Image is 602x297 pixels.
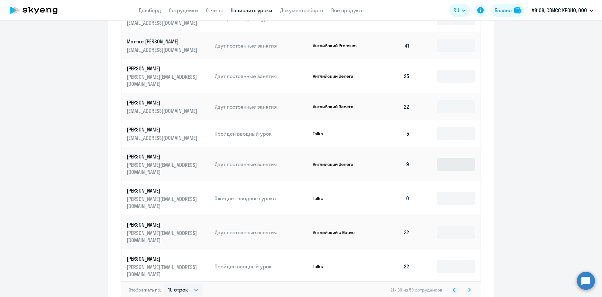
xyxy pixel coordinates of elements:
[313,131,361,137] p: Talks
[214,73,308,80] p: Идут постоянные занятия
[206,7,223,14] a: Отчеты
[127,65,199,72] p: [PERSON_NAME]
[127,153,209,175] a: [PERSON_NAME][PERSON_NAME][EMAIL_ADDRESS][DOMAIN_NAME]
[449,4,470,17] button: RU
[370,181,415,215] td: 0
[313,43,361,49] p: Английский Premium
[370,120,415,147] td: 5
[127,126,199,133] p: [PERSON_NAME]
[370,32,415,59] td: 41
[214,161,308,168] p: Идут постоянные занятия
[127,19,199,26] p: [EMAIL_ADDRESS][DOMAIN_NAME]
[370,215,415,249] td: 32
[214,229,308,236] p: Идут постоянные занятия
[214,130,308,137] p: Пройден вводный урок
[139,7,161,14] a: Дашборд
[370,59,415,93] td: 25
[127,221,209,244] a: [PERSON_NAME][PERSON_NAME][EMAIL_ADDRESS][DOMAIN_NAME]
[214,263,308,270] p: Пройден вводный урок
[127,264,199,278] p: [PERSON_NAME][EMAIL_ADDRESS][DOMAIN_NAME]
[127,46,199,53] p: [EMAIL_ADDRESS][DOMAIN_NAME]
[127,73,199,87] p: [PERSON_NAME][EMAIL_ADDRESS][DOMAIN_NAME]
[127,38,199,45] p: Маттке [PERSON_NAME]
[129,287,161,293] span: Отображать по:
[514,7,521,14] img: balance
[127,99,199,106] p: [PERSON_NAME]
[370,147,415,181] td: 9
[127,126,209,141] a: [PERSON_NAME][EMAIL_ADDRESS][DOMAIN_NAME]
[313,73,361,79] p: Английский General
[390,287,442,293] span: 21 - 30 из 50 сотрудников
[127,38,209,53] a: Маттке [PERSON_NAME][EMAIL_ADDRESS][DOMAIN_NAME]
[214,103,308,110] p: Идут постоянные занятия
[127,134,199,141] p: [EMAIL_ADDRESS][DOMAIN_NAME]
[127,187,199,194] p: [PERSON_NAME]
[127,195,199,210] p: [PERSON_NAME][EMAIL_ADDRESS][DOMAIN_NAME]
[127,161,199,175] p: [PERSON_NAME][EMAIL_ADDRESS][DOMAIN_NAME]
[127,230,199,244] p: [PERSON_NAME][EMAIL_ADDRESS][DOMAIN_NAME]
[127,187,209,210] a: [PERSON_NAME][PERSON_NAME][EMAIL_ADDRESS][DOMAIN_NAME]
[331,7,365,14] a: Все продукты
[370,249,415,283] td: 22
[127,65,209,87] a: [PERSON_NAME][PERSON_NAME][EMAIL_ADDRESS][DOMAIN_NAME]
[214,42,308,49] p: Идут постоянные занятия
[231,7,272,14] a: Начислить уроки
[495,6,512,14] div: Баланс
[313,264,361,269] p: Talks
[453,6,459,14] span: RU
[313,230,361,235] p: Английский с Native
[280,7,324,14] a: Документооборот
[491,4,524,17] button: Балансbalance
[532,6,587,14] p: #8108, СВИСС КРОНО, ООО
[127,255,209,278] a: [PERSON_NAME][PERSON_NAME][EMAIL_ADDRESS][DOMAIN_NAME]
[313,104,361,110] p: Английский General
[370,93,415,120] td: 22
[127,99,209,114] a: [PERSON_NAME][EMAIL_ADDRESS][DOMAIN_NAME]
[528,3,597,18] button: #8108, СВИСС КРОНО, ООО
[127,107,199,114] p: [EMAIL_ADDRESS][DOMAIN_NAME]
[214,195,308,202] p: Ожидает вводного урока
[127,255,199,262] p: [PERSON_NAME]
[313,161,361,167] p: Английский General
[313,195,361,201] p: Talks
[127,153,199,160] p: [PERSON_NAME]
[169,7,198,14] a: Сотрудники
[127,221,199,228] p: [PERSON_NAME]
